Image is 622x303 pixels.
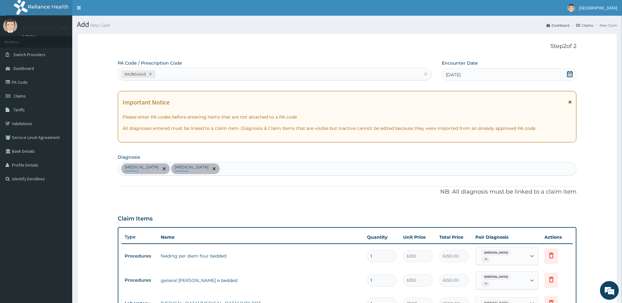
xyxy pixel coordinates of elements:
span: Claims [14,93,26,99]
label: Encounter Date [442,60,478,66]
span: + 1 [481,281,490,287]
td: Procedures [122,274,158,286]
p: All diagnoses entered must be linked to a claim item. Diagnosis & Claim Items that are visible bu... [122,125,572,131]
td: feeding per diem four bedded [158,250,364,262]
h1: Important Notice [122,99,170,106]
td: general [PERSON_NAME] 4 bedded [158,274,364,287]
small: New Claim [89,23,110,28]
p: Please enter PA codes before entering items that are not attached to a PA code [122,114,572,120]
label: PA Code / Prescription Code [118,60,182,66]
td: Procedures [122,250,158,262]
span: [DATE] [446,72,461,78]
span: remove selection option [161,166,167,172]
span: Tariffs [14,107,25,113]
span: Switch Providers [14,52,46,57]
a: Claims [576,23,593,28]
small: confirmed [125,170,159,173]
p: [GEOGRAPHIC_DATA] [22,25,74,31]
th: Quantity [364,231,400,243]
th: Unit Price [400,231,436,243]
p: Step 2 of 2 [118,43,576,50]
li: New Claim [594,23,617,28]
th: Actions [541,231,573,243]
a: Online [22,34,37,39]
span: remove selection option [211,166,217,172]
div: Minimize live chat window [103,3,118,18]
span: [GEOGRAPHIC_DATA] [579,5,617,11]
th: Total Price [436,231,472,243]
label: Diagnosis [118,154,140,160]
th: Pair Diagnosis [472,231,541,243]
img: User Image [567,4,575,12]
span: + 1 [481,256,490,263]
span: [MEDICAL_DATA] [481,250,511,256]
th: Type [122,231,158,243]
div: PA/B04243 [123,71,147,78]
p: NB: All diagnosis must be linked to a claim item [118,188,576,196]
th: Name [158,231,364,243]
img: d_794563401_company_1708531726252_794563401 [12,31,25,47]
span: Dashboard [14,66,34,71]
a: Dashboard [546,23,570,28]
p: [MEDICAL_DATA] [125,165,159,170]
span: [MEDICAL_DATA] [481,274,511,280]
h3: Claim Items [118,215,153,222]
img: User Image [3,19,17,33]
p: [MEDICAL_DATA] [175,165,208,170]
textarea: Type your message and hit 'Enter' [3,171,120,193]
h1: Add [77,20,617,29]
span: We're online! [36,79,87,142]
div: Chat with us now [33,35,105,43]
small: confirmed [175,170,208,173]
